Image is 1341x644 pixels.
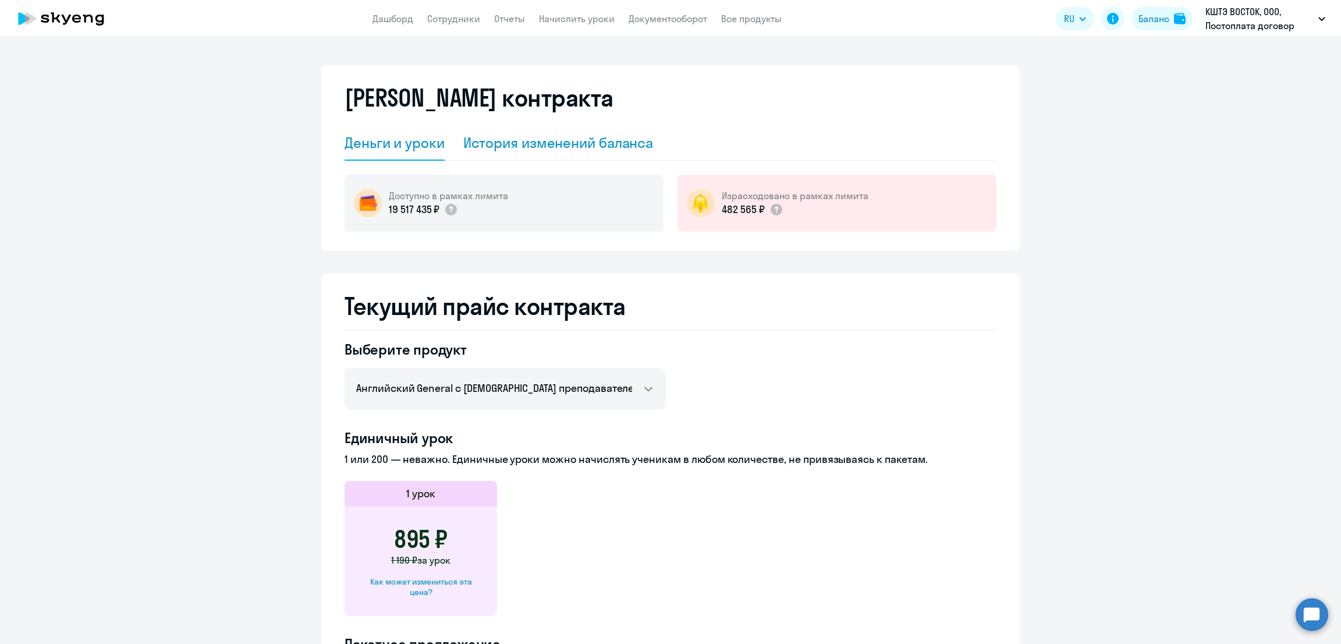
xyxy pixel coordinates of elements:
[1200,5,1331,33] button: КШТЭ ВОСТОК, ООО, Постоплата договор
[389,189,508,202] h5: Доступно в рамках лимита
[427,13,480,24] a: Сотрудники
[417,554,450,566] span: за урок
[345,452,996,467] p: 1 или 200 — неважно. Единичные уроки можно начислять ученикам в любом количестве, не привязываясь...
[722,202,765,217] p: 482 565 ₽
[539,13,615,24] a: Начислить уроки
[721,13,782,24] a: Все продукты
[1205,5,1314,33] p: КШТЭ ВОСТОК, ООО, Постоплата договор
[1174,13,1186,24] img: balance
[345,292,996,320] h2: Текущий прайс контракта
[463,133,654,152] div: История изменений баланса
[389,202,439,217] p: 19 517 435 ₽
[345,133,445,152] div: Деньги и уроки
[354,189,382,217] img: wallet-circle.png
[394,525,448,553] h3: 895 ₽
[1131,7,1193,30] button: Балансbalance
[1064,12,1074,26] span: RU
[345,340,666,359] h4: Выберите продукт
[1138,12,1169,26] div: Баланс
[1056,7,1094,30] button: RU
[345,84,613,112] h2: [PERSON_NAME] контракта
[391,554,417,566] span: 1 190 ₽
[363,576,478,597] div: Как может измениться эта цена?
[687,189,715,217] img: bell-circle.png
[345,429,996,447] h4: Единичный урок
[629,13,707,24] a: Документооборот
[372,13,413,24] a: Дашборд
[406,486,435,501] h5: 1 урок
[494,13,525,24] a: Отчеты
[722,189,868,202] h5: Израсходовано в рамках лимита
